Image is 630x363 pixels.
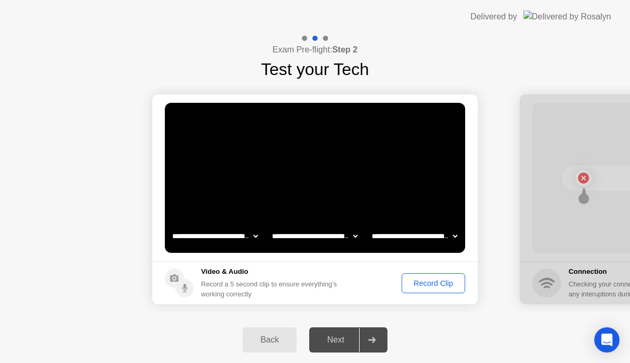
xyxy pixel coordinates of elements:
[270,226,360,247] select: Available speakers
[594,327,619,353] div: Open Intercom Messenger
[243,327,297,353] button: Back
[309,327,387,353] button: Next
[470,10,517,23] div: Delivered by
[405,279,461,287] div: Record Clip
[523,10,611,23] img: Delivered by Rosalyn
[332,45,358,54] b: Step 2
[201,279,341,299] div: Record a 5 second clip to ensure everything’s working correctly
[402,273,465,293] button: Record Clip
[201,266,341,277] h5: Video & Audio
[246,335,293,345] div: Back
[312,335,359,345] div: Next
[170,226,260,247] select: Available cameras
[370,226,459,247] select: Available microphones
[261,57,369,82] h1: Test your Tech
[272,44,358,56] h4: Exam Pre-flight:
